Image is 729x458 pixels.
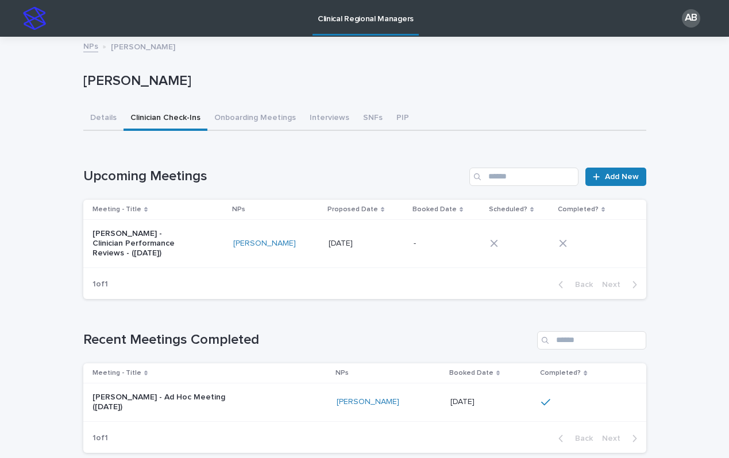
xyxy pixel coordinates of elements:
[389,107,416,131] button: PIP
[585,168,646,186] a: Add New
[303,107,356,131] button: Interviews
[335,367,349,379] p: NPs
[83,220,646,267] tr: [PERSON_NAME] - Clinician Performance Reviews - ([DATE])[PERSON_NAME] [DATE][DATE] --
[568,434,593,443] span: Back
[597,280,646,290] button: Next
[449,367,493,379] p: Booked Date
[327,203,378,216] p: Proposed Date
[337,397,399,407] a: [PERSON_NAME]
[602,434,627,443] span: Next
[414,236,418,249] p: -
[549,433,597,444] button: Back
[23,7,46,30] img: stacker-logo-s-only.png
[233,239,296,249] a: [PERSON_NAME]
[597,433,646,444] button: Next
[602,281,627,289] span: Next
[83,73,642,90] p: [PERSON_NAME]
[450,395,477,407] p: [DATE]
[568,281,593,289] span: Back
[537,331,646,350] input: Search
[469,168,578,186] input: Search
[489,203,527,216] p: Scheduled?
[682,9,700,28] div: AB
[83,424,117,452] p: 1 of 1
[83,168,465,185] h1: Upcoming Meetings
[124,107,207,131] button: Clinician Check-Ins
[111,40,175,52] p: [PERSON_NAME]
[232,203,245,216] p: NPs
[207,107,303,131] button: Onboarding Meetings
[558,203,599,216] p: Completed?
[92,393,236,412] p: [PERSON_NAME] - Ad Hoc Meeting ([DATE])
[83,383,646,421] tr: [PERSON_NAME] - Ad Hoc Meeting ([DATE])[PERSON_NAME] [DATE][DATE]
[549,280,597,290] button: Back
[92,229,188,258] p: [PERSON_NAME] - Clinician Performance Reviews - ([DATE])
[329,236,355,249] p: [DATE]
[412,203,457,216] p: Booked Date
[356,107,389,131] button: SNFs
[83,270,117,298] p: 1 of 1
[605,173,639,181] span: Add New
[92,203,141,216] p: Meeting - Title
[83,332,533,348] h1: Recent Meetings Completed
[92,367,141,379] p: Meeting - Title
[83,39,98,52] a: NPs
[83,107,124,131] button: Details
[540,367,581,379] p: Completed?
